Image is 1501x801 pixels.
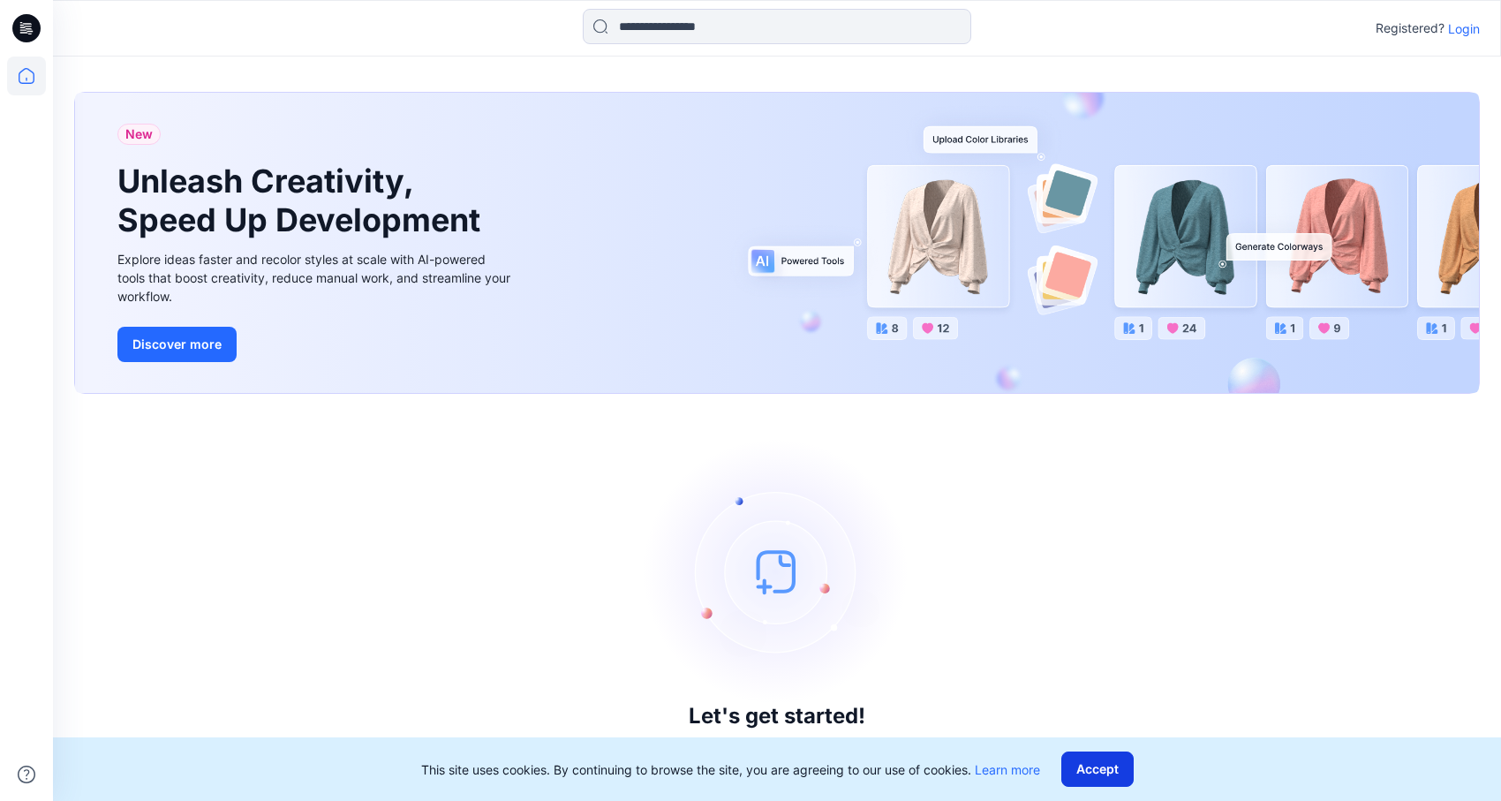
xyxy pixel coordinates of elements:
a: Learn more [975,762,1040,777]
p: Click New to add a style or create a folder. [632,736,922,757]
div: Explore ideas faster and recolor styles at scale with AI-powered tools that boost creativity, red... [117,250,515,306]
span: New [125,124,153,145]
img: empty-state-image.svg [645,439,909,704]
p: This site uses cookies. By continuing to browse the site, you are agreeing to our use of cookies. [421,760,1040,779]
button: Discover more [117,327,237,362]
a: Discover more [117,327,515,362]
p: Login [1448,19,1480,38]
h1: Unleash Creativity, Speed Up Development [117,162,488,238]
p: Registered? [1376,18,1444,39]
h3: Let's get started! [689,704,865,729]
button: Accept [1061,752,1134,787]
